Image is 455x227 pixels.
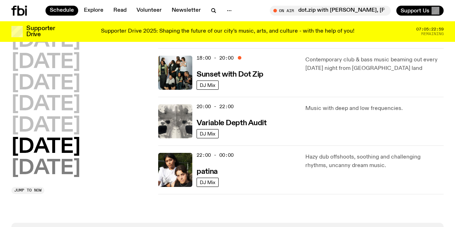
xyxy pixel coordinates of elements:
[14,188,42,192] span: Jump to now
[200,131,215,136] span: DJ Mix
[197,152,234,159] span: 22:00 - 00:00
[80,6,108,16] a: Explore
[11,159,80,178] button: [DATE]
[197,129,219,138] a: DJ Mix
[101,28,354,35] p: Supporter Drive 2025: Shaping the future of our city’s music, arts, and culture - with the help o...
[197,71,263,78] h3: Sunset with Dot Zip
[11,187,44,194] button: Jump to now
[197,168,218,176] h3: patina
[197,178,219,187] a: DJ Mix
[11,116,80,136] button: [DATE]
[421,32,444,36] span: Remaining
[197,81,219,90] a: DJ Mix
[396,6,444,16] button: Support Us
[45,6,78,16] a: Schedule
[197,70,263,78] a: Sunset with Dot Zip
[26,26,55,38] h3: Supporter Drive
[416,27,444,31] span: 07:05:22:59
[109,6,131,16] a: Read
[305,153,444,170] p: Hazy dub offshoots, soothing and challenging rhythms, uncanny dream music.
[132,6,166,16] a: Volunteer
[270,6,391,16] button: On Airdot.zip with [PERSON_NAME], [PERSON_NAME] and [PERSON_NAME]
[197,103,234,110] span: 20:00 - 22:00
[401,7,429,14] span: Support Us
[11,74,80,94] button: [DATE]
[11,137,80,157] button: [DATE]
[11,95,80,115] button: [DATE]
[197,120,266,127] h3: Variable Depth Audit
[197,55,234,61] span: 18:00 - 20:00
[200,82,215,88] span: DJ Mix
[305,104,444,113] p: Music with deep and low frequencies.
[11,52,80,72] button: [DATE]
[305,56,444,73] p: Contemporary club & bass music beaming out every [DATE] night from [GEOGRAPHIC_DATA] land
[197,167,218,176] a: patina
[200,179,215,185] span: DJ Mix
[197,118,266,127] a: Variable Depth Audit
[158,104,192,138] img: A black and white Rorschach
[167,6,205,16] a: Newsletter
